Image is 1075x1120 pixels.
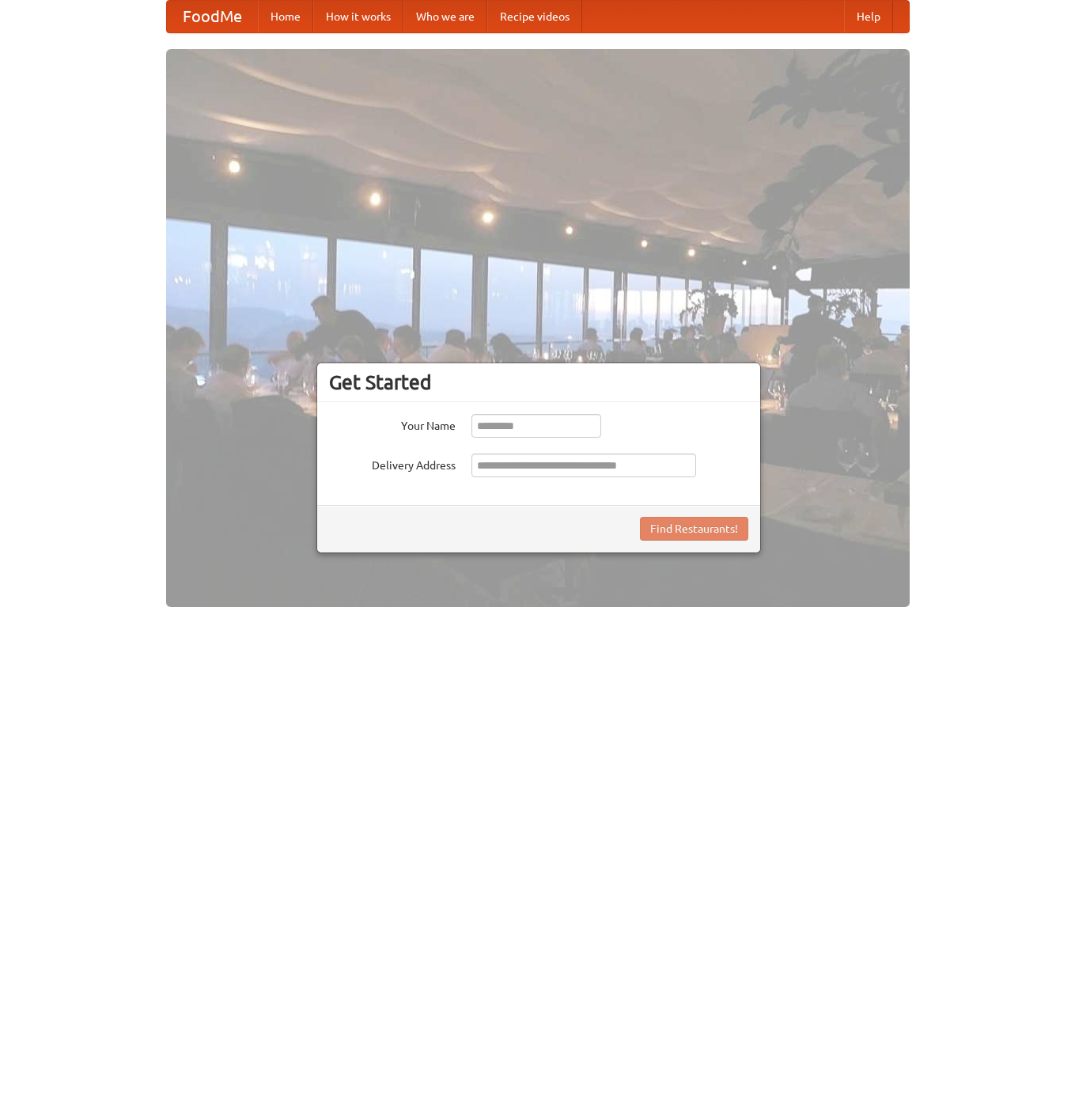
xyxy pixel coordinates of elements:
[403,1,487,32] a: Who we are
[844,1,893,32] a: Help
[167,1,258,32] a: FoodMe
[313,1,403,32] a: How it works
[258,1,313,32] a: Home
[487,1,582,32] a: Recipe videos
[329,454,456,473] label: Delivery Address
[329,370,748,394] h3: Get Started
[329,414,456,434] label: Your Name
[640,517,748,541] button: Find Restaurants!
